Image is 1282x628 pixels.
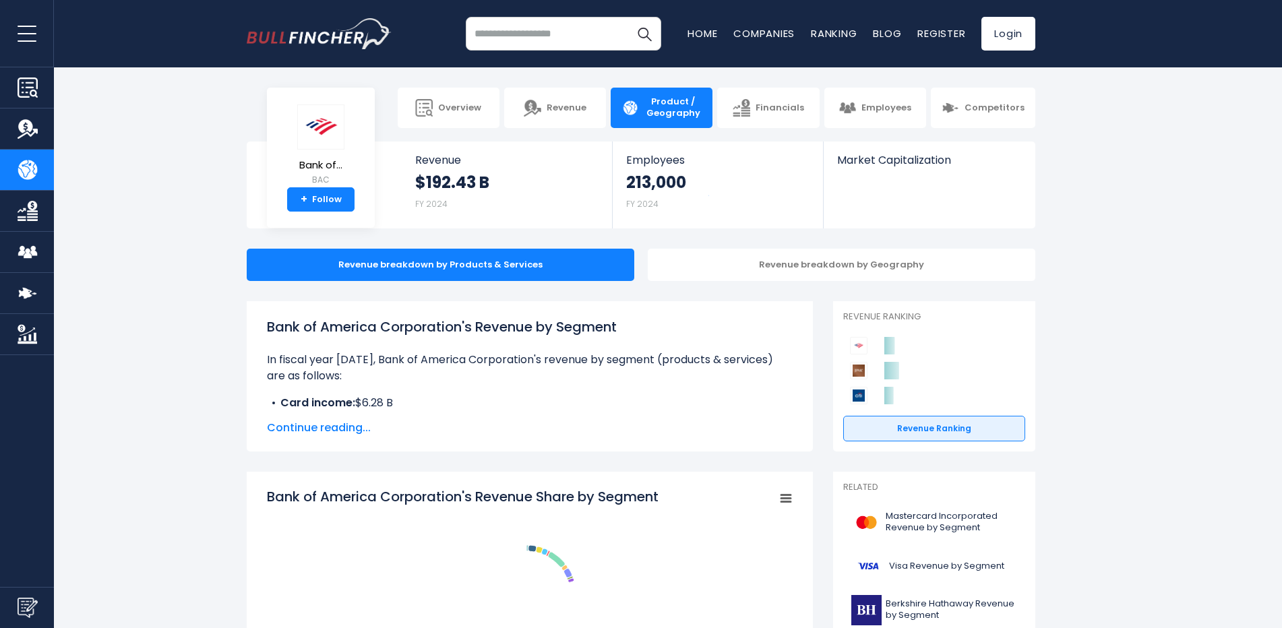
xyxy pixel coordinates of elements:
span: Employees [626,154,809,166]
span: Continue reading... [267,420,793,436]
strong: $192.43 B [415,172,489,193]
img: JPMorgan Chase & Co. competitors logo [850,362,867,379]
img: Bank of America Corporation competitors logo [850,337,867,354]
img: V logo [851,551,885,582]
span: Revenue [547,102,586,114]
a: Companies [733,26,795,40]
span: Market Capitalization [837,154,1020,166]
small: FY 2024 [415,198,448,210]
p: In fiscal year [DATE], Bank of America Corporation's revenue by segment (products & services) are... [267,352,793,384]
a: Go to homepage [247,18,392,49]
img: Citigroup competitors logo [850,387,867,404]
p: Related [843,482,1025,493]
a: Mastercard Incorporated Revenue by Segment [843,504,1025,541]
strong: 213,000 [626,172,686,193]
span: Competitors [965,102,1025,114]
a: Home [688,26,717,40]
small: FY 2024 [626,198,659,210]
a: Financials [717,88,819,128]
a: Revenue Ranking [843,416,1025,441]
p: Revenue Ranking [843,311,1025,323]
img: MA logo [851,507,882,538]
tspan: Bank of America Corporation's Revenue Share by Segment [267,487,659,506]
strong: + [301,193,307,206]
b: Card income: [280,395,355,410]
a: Visa Revenue by Segment [843,548,1025,585]
a: Overview [398,88,499,128]
a: Employees 213,000 FY 2024 [613,142,822,228]
a: Ranking [811,26,857,40]
span: Revenue [415,154,599,166]
a: Blog [873,26,901,40]
img: BRK-B logo [851,595,882,625]
a: Employees [824,88,926,128]
a: Login [981,17,1035,51]
a: Competitors [931,88,1035,128]
span: Employees [861,102,911,114]
a: Revenue [504,88,606,128]
h1: Bank of America Corporation's Revenue by Segment [267,317,793,337]
div: Revenue breakdown by Products & Services [247,249,634,281]
a: Bank of... BAC [297,104,345,188]
span: Financials [756,102,804,114]
span: Bank of... [297,160,344,171]
span: Mastercard Incorporated Revenue by Segment [886,511,1017,534]
span: Visa Revenue by Segment [889,561,1004,572]
li: $6.28 B [267,395,793,411]
div: Revenue breakdown by Geography [648,249,1035,281]
a: Revenue $192.43 B FY 2024 [402,142,613,228]
span: Overview [438,102,481,114]
a: Market Capitalization [824,142,1034,189]
span: Berkshire Hathaway Revenue by Segment [886,598,1017,621]
a: Product / Geography [611,88,712,128]
a: +Follow [287,187,355,212]
span: Product / Geography [644,96,702,119]
button: Search [628,17,661,51]
small: BAC [297,174,344,186]
a: Register [917,26,965,40]
img: bullfincher logo [247,18,392,49]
